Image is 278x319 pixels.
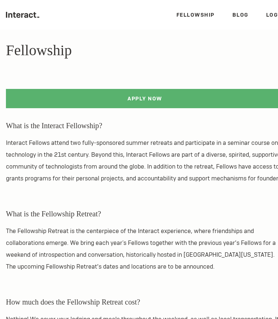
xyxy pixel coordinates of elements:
a: Fellowship [176,11,215,18]
a: Blog [232,11,248,18]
